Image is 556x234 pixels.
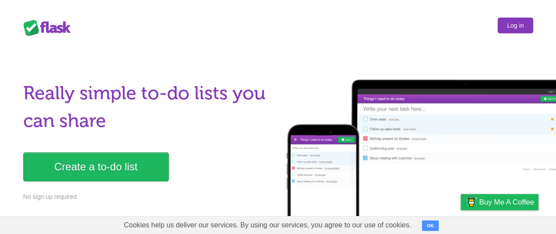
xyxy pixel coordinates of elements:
[23,20,76,36] div: Flask Lists
[465,194,477,209] img: Buy me a coffee
[115,216,420,234] span: Cookies help us deliver our services. By using our services, you agree to our use of cookies.
[23,192,273,202] p: No sign up required
[498,18,533,33] a: Log in
[479,194,534,210] span: Buy me a coffee
[461,194,538,210] a: Buy me a coffee
[23,79,273,135] h1: Really simple to-do lists you can share
[422,220,439,231] button: OK
[23,152,169,181] a: Create a to-do list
